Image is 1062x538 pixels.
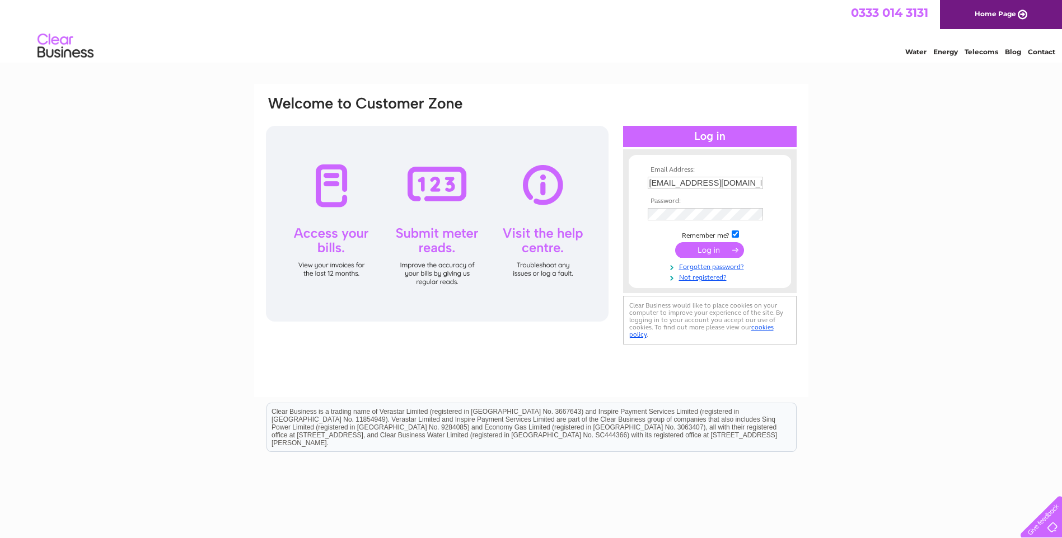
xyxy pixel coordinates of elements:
[933,48,958,56] a: Energy
[675,242,744,258] input: Submit
[623,296,797,344] div: Clear Business would like to place cookies on your computer to improve your experience of the sit...
[267,6,796,54] div: Clear Business is a trading name of Verastar Limited (registered in [GEOGRAPHIC_DATA] No. 3667643...
[905,48,927,56] a: Water
[629,323,774,338] a: cookies policy
[851,6,928,20] a: 0333 014 3131
[965,48,998,56] a: Telecoms
[1028,48,1055,56] a: Contact
[645,197,775,205] th: Password:
[1005,48,1021,56] a: Blog
[37,29,94,63] img: logo.png
[648,261,775,271] a: Forgotten password?
[645,229,775,240] td: Remember me?
[648,271,775,282] a: Not registered?
[645,166,775,174] th: Email Address:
